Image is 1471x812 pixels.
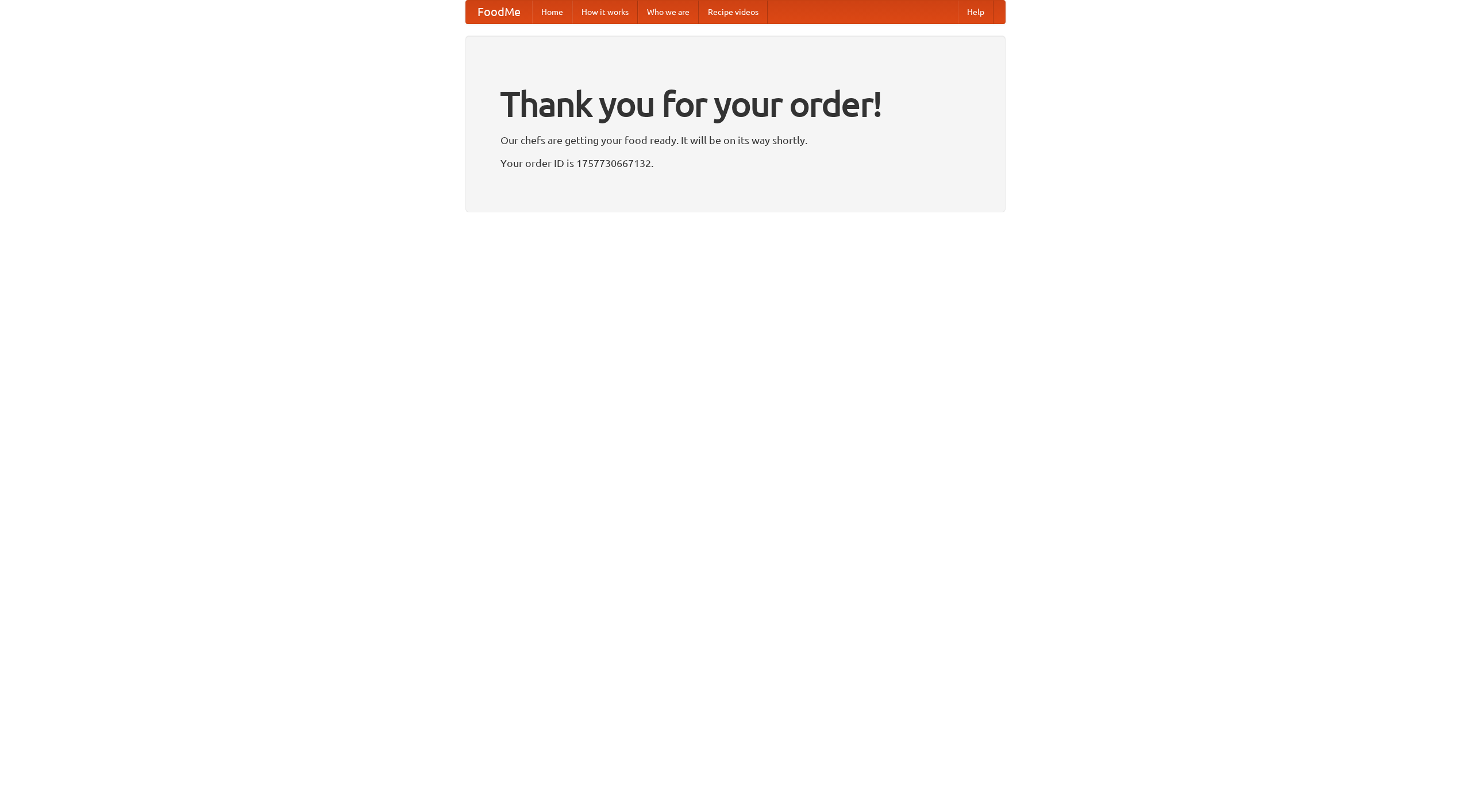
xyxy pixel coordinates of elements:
a: FoodMe [466,1,532,24]
a: How it works [572,1,638,24]
a: Home [532,1,572,24]
h1: Thank you for your order! [500,76,971,131]
p: Your order ID is 1757730667132. [500,154,971,172]
a: Help [958,1,993,24]
a: Recipe videos [699,1,768,24]
a: Who we are [638,1,699,24]
p: Our chefs are getting your food ready. It will be on its way shortly. [500,131,971,149]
